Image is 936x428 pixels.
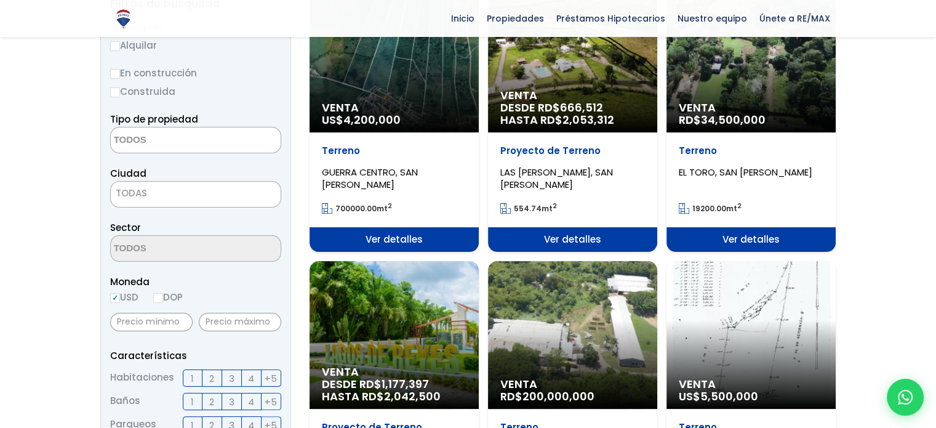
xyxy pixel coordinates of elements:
[679,145,823,157] p: Terreno
[481,9,550,28] span: Propiedades
[113,8,134,30] img: Logo de REMAX
[229,371,234,386] span: 3
[500,166,613,191] span: LAS [PERSON_NAME], SAN [PERSON_NAME]
[388,201,392,211] sup: 2
[679,102,823,114] span: Venta
[700,389,758,404] span: 5,500,000
[322,112,401,127] span: US$
[679,166,812,179] span: EL TORO, SAN [PERSON_NAME]
[110,313,193,331] input: Precio mínimo
[679,112,766,127] span: RD$
[671,9,753,28] span: Nuestro equipo
[322,145,466,157] p: Terreno
[110,393,140,410] span: Baños
[110,181,281,208] span: TODAS
[111,127,230,154] textarea: Search
[445,9,481,28] span: Inicio
[110,274,281,289] span: Moneda
[335,203,377,214] span: 700000.00
[110,69,120,79] input: En construcción
[322,366,466,378] span: Venta
[110,289,138,305] label: USD
[248,394,254,410] span: 4
[322,378,466,403] span: DESDE RD$
[553,201,557,211] sup: 2
[110,221,141,234] span: Sector
[191,394,194,410] span: 1
[310,227,479,252] span: Ver detalles
[322,390,466,403] span: HASTA RD$
[384,389,441,404] span: 2,042,500
[737,201,742,211] sup: 2
[562,112,614,127] span: 2,053,312
[248,371,254,386] span: 4
[701,112,766,127] span: 34,500,000
[666,227,836,252] span: Ver detalles
[514,203,542,214] span: 554.74
[382,376,429,392] span: 1,177,397
[679,378,823,390] span: Venta
[343,112,401,127] span: 4,200,000
[500,89,645,102] span: Venta
[110,38,281,53] label: Alquilar
[560,100,603,115] span: 666,512
[322,203,392,214] span: mt
[153,293,163,303] input: DOP
[110,293,120,303] input: USD
[111,236,230,262] textarea: Search
[500,114,645,126] span: HASTA RD$
[265,394,277,410] span: +5
[110,65,281,81] label: En construcción
[191,371,194,386] span: 1
[153,289,183,305] label: DOP
[488,227,657,252] span: Ver detalles
[116,187,147,200] span: TODAS
[110,369,174,387] span: Habitaciones
[110,348,281,363] p: Características
[500,102,645,126] span: DESDE RD$
[265,371,277,386] span: +5
[679,203,742,214] span: mt
[500,378,645,390] span: Venta
[322,166,418,191] span: GUERRA CENTRO, SAN [PERSON_NAME]
[110,84,281,99] label: Construida
[753,9,836,28] span: Únete a RE/MAX
[110,87,120,97] input: Construida
[692,203,726,214] span: 19200.00
[209,394,214,410] span: 2
[229,394,234,410] span: 3
[679,389,758,404] span: US$
[500,389,594,404] span: RD$
[209,371,214,386] span: 2
[110,41,120,51] input: Alquilar
[110,113,198,126] span: Tipo de propiedad
[522,389,594,404] span: 200,000,000
[550,9,671,28] span: Préstamos Hipotecarios
[110,167,146,180] span: Ciudad
[500,203,557,214] span: mt
[500,145,645,157] p: Proyecto de Terreno
[111,185,281,202] span: TODAS
[199,313,281,331] input: Precio máximo
[322,102,466,114] span: Venta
